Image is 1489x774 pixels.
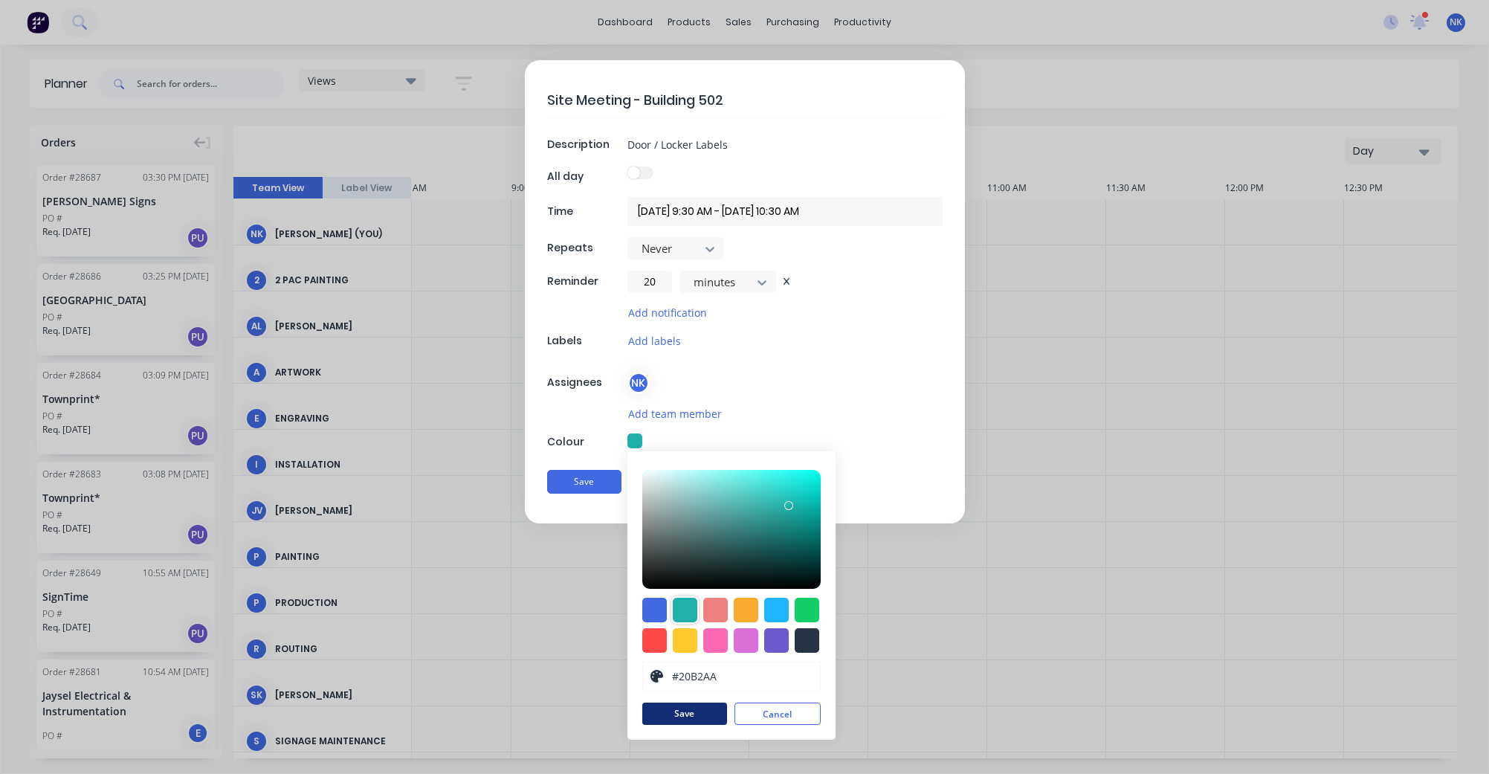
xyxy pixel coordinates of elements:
div: All day [547,169,624,184]
button: Add team member [627,405,723,422]
div: #ff69b4 [703,628,728,653]
div: #273444 [795,628,819,653]
button: Cancel [734,703,821,725]
div: #13ce66 [795,598,819,622]
div: #4169e1 [642,598,667,622]
textarea: Site Meeting - Building 502 [547,83,943,117]
div: Description [547,137,624,152]
div: Colour [547,434,624,450]
div: #20b2aa [673,598,697,622]
button: Add labels [627,332,682,349]
div: #1fb6ff [764,598,789,622]
input: Enter a description [627,133,943,155]
div: Labels [547,333,624,349]
div: #da70d6 [734,628,758,653]
div: #f08080 [703,598,728,622]
div: #ffc82c [673,628,697,653]
button: Add notification [627,304,708,321]
div: #6a5acd [764,628,789,653]
div: #f6ab2f [734,598,758,622]
div: #ff4949 [642,628,667,653]
div: Time [547,204,624,219]
div: Reminder [547,274,624,289]
div: NK [627,372,650,394]
button: Save [547,470,621,494]
button: Save [642,703,727,725]
div: Repeats [547,240,624,256]
div: Assignees [547,375,624,390]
